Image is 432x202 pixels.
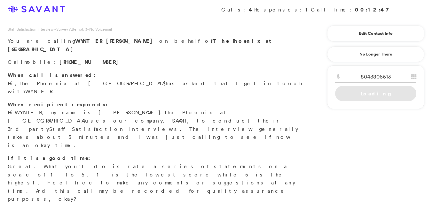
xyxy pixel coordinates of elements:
[249,6,254,13] strong: 4
[25,88,52,94] span: WYNTER
[327,46,424,62] a: No Longer There
[8,71,96,79] strong: When call is answered:
[24,59,54,65] span: mobile
[8,37,303,53] p: You are calling on behalf of
[335,86,416,101] a: Loading
[8,154,90,161] strong: If it is a good time:
[8,101,107,108] strong: When recipient responds:
[8,58,303,66] p: Call :
[49,126,174,132] span: Staff Satisfaction Interview
[8,26,112,32] span: Staff Satisfaction Interview - Survey Attempt: 3 - No Voicemail
[59,58,122,65] span: [PHONE_NUMBER]
[335,28,416,39] a: Edit Contact Info
[75,37,103,44] span: WYNTER
[8,71,303,96] p: Hi, has asked that I get in touch with .
[305,6,311,13] strong: 1
[355,6,392,13] strong: 00:12:47
[8,109,229,124] span: The Phoenix at [GEOGRAPHIC_DATA]
[19,80,166,86] span: The Phoenix at [GEOGRAPHIC_DATA]
[8,101,303,150] p: Hi , my name is [PERSON_NAME]. uses our company, SAVANT, to conduct their 3rd party s. The interv...
[8,37,272,53] strong: The Phoenix at [GEOGRAPHIC_DATA]
[15,109,42,116] span: WYNTER
[106,37,156,44] span: [PERSON_NAME]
